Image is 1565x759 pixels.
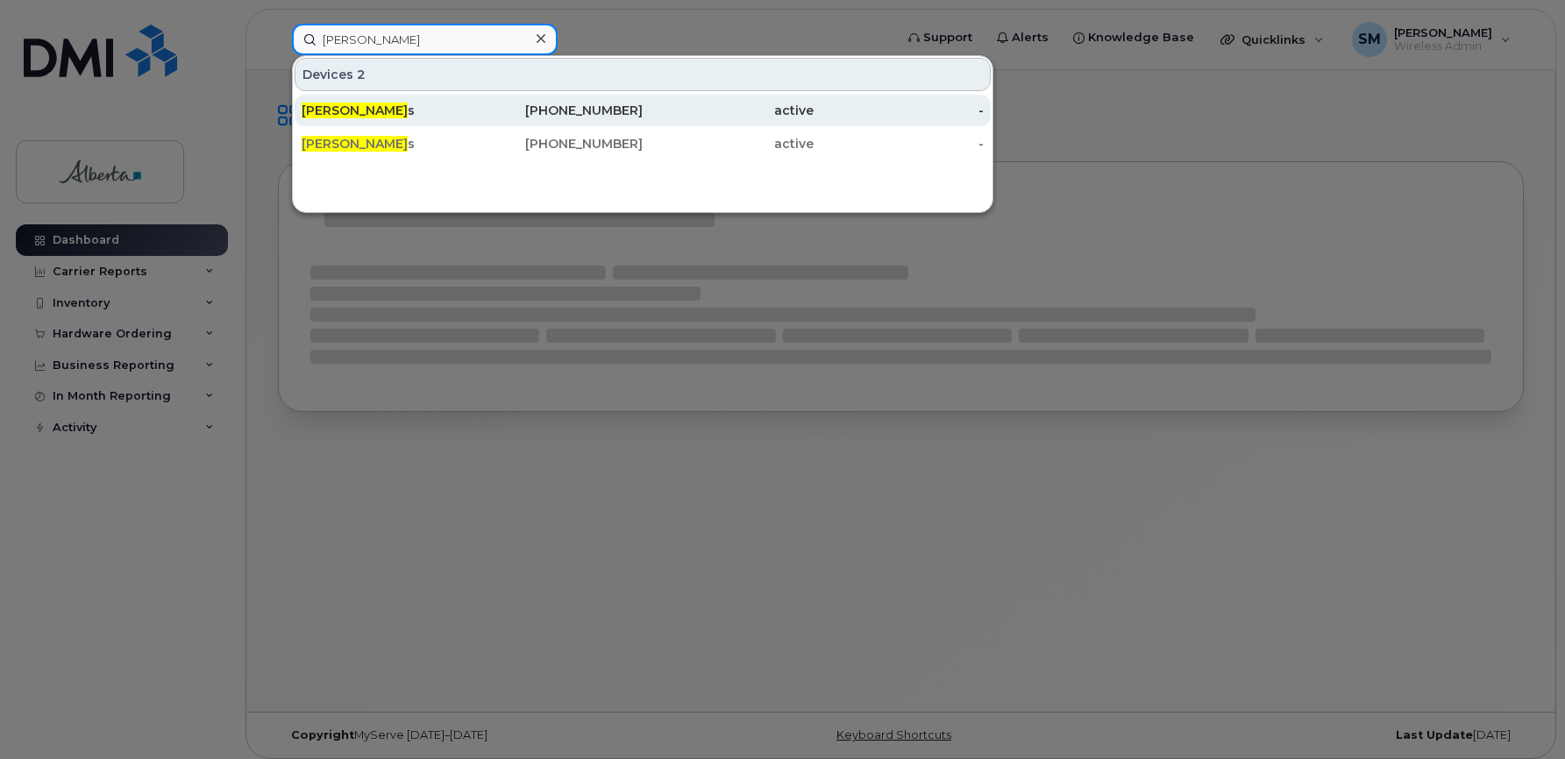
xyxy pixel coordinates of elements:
div: active [643,102,814,119]
span: 2 [357,66,366,83]
div: - [814,102,985,119]
div: active [643,135,814,153]
span: [PERSON_NAME] [302,136,408,152]
span: [PERSON_NAME] [302,103,408,118]
a: [PERSON_NAME]s[PHONE_NUMBER]active- [295,128,991,160]
div: s [302,102,473,119]
div: [PHONE_NUMBER] [473,102,644,119]
div: Devices [295,58,991,91]
a: [PERSON_NAME]s[PHONE_NUMBER]active- [295,95,991,126]
div: - [814,135,985,153]
div: s [302,135,473,153]
div: [PHONE_NUMBER] [473,135,644,153]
